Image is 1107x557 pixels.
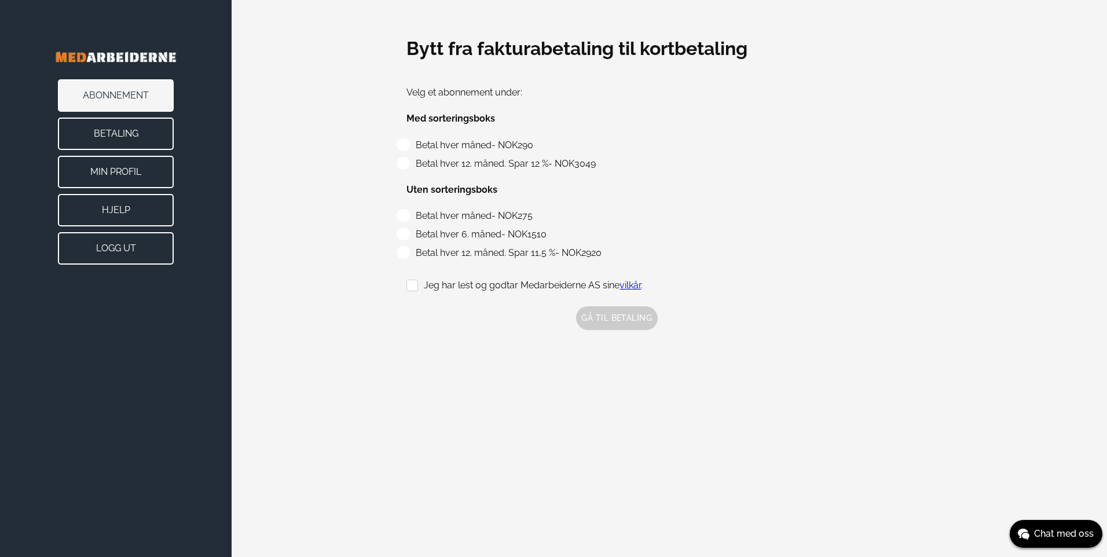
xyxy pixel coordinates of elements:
[576,306,657,329] button: Gå til betaling
[58,194,174,226] button: Hjelp
[411,210,532,221] label: Betal hver måned - NOK 275
[58,232,174,265] button: Logg ut
[406,112,932,126] h4: Med sorteringsboks
[406,183,932,197] h4: Uten sorteringsboks
[1010,520,1102,548] button: Chat med oss
[58,79,174,112] button: Abonnement
[23,35,208,79] img: Banner
[411,247,601,258] label: Betal hver 12. måned. Spar 11,5 % - NOK 2920
[620,280,641,291] a: vilkår
[406,35,932,63] h1: Bytt fra fakturabetaling til kortbetaling
[1034,527,1094,541] span: Chat med oss
[411,140,533,151] label: Betal hver måned - NOK 290
[58,156,174,188] button: Min Profil
[406,280,643,291] label: Jeg har lest og godtar Medarbeiderne AS sine .
[411,158,595,169] label: Betal hver 12. måned. Spar 12 % - NOK 3049
[58,118,174,150] button: Betaling
[406,86,932,100] p: Velg et abonnement under:
[411,229,546,240] label: Betal hver 6. måned - NOK 1510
